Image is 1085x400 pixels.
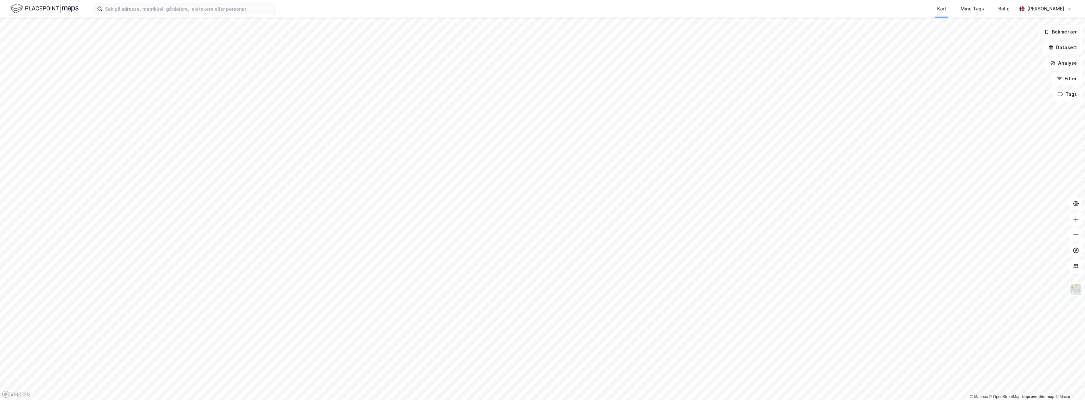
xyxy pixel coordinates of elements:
div: Bolig [998,5,1010,13]
div: [PERSON_NAME] [1027,5,1064,13]
input: Søk på adresse, matrikkel, gårdeiere, leietakere eller personer [102,4,276,14]
img: Z [1070,283,1082,296]
div: Kontrollprogram for chat [1053,369,1085,400]
a: Mapbox [970,394,988,399]
iframe: Chat Widget [1053,369,1085,400]
a: Improve this map [1022,394,1054,399]
button: Bokmerker [1039,25,1082,38]
button: Datasett [1043,41,1082,54]
img: logo.f888ab2527a4732fd821a326f86c7f29.svg [10,3,79,14]
div: Kart [937,5,946,13]
a: OpenStreetMap [989,394,1021,399]
button: Analyse [1045,57,1082,70]
button: Tags [1052,88,1082,101]
a: Mapbox homepage [2,391,31,398]
button: Filter [1051,72,1082,85]
div: Mine Tags [961,5,984,13]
